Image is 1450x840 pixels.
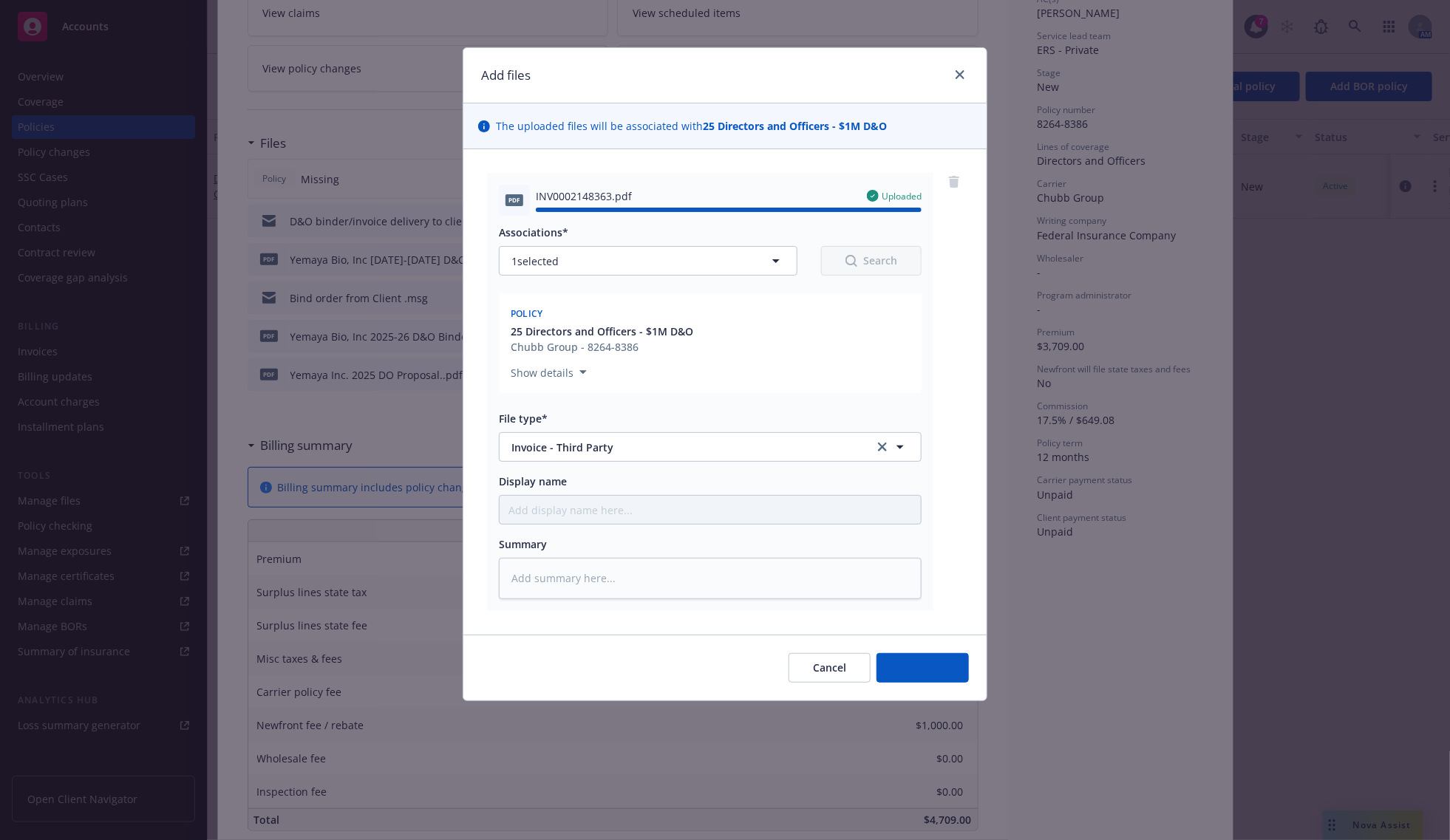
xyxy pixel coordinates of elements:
a: remove [945,173,963,191]
button: 1selected [499,246,797,276]
div: Chubb Group - 8264-8386 [511,339,693,355]
span: Associations* [499,225,568,239]
span: File type* [499,412,548,426]
span: 1 selected [511,253,559,269]
span: Uploaded [882,190,922,202]
button: Show details [505,363,593,381]
span: INV0002148363.pdf [536,188,632,204]
span: Policy [511,307,543,320]
span: pdf [506,194,523,205]
button: 25 Directors and Officers - $1M D&O [511,324,693,339]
